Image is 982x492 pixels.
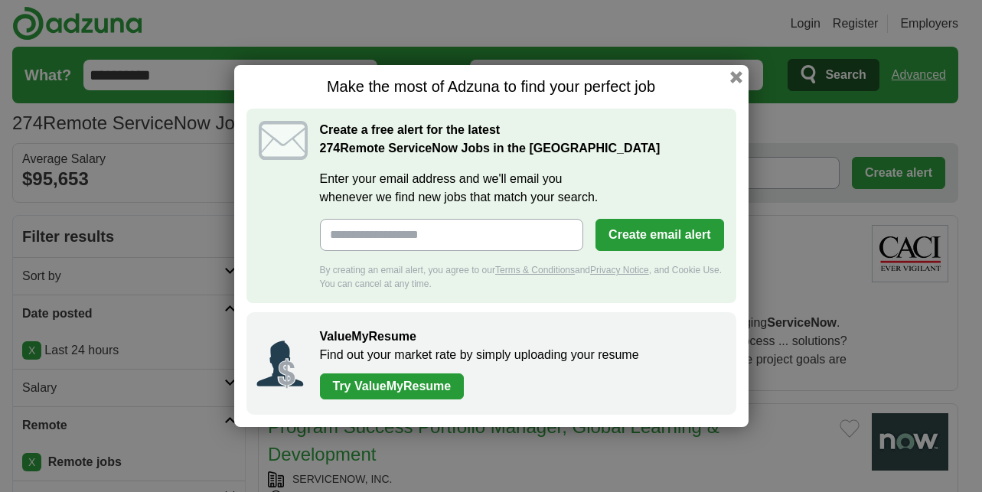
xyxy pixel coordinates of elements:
strong: Remote ServiceNow Jobs in the [GEOGRAPHIC_DATA] [320,142,661,155]
h1: Make the most of Adzuna to find your perfect job [246,77,736,96]
a: Terms & Conditions [495,265,575,275]
a: Privacy Notice [590,265,649,275]
button: Create email alert [595,219,723,251]
h2: Create a free alert for the latest [320,121,724,158]
img: icon_email.svg [259,121,308,160]
label: Enter your email address and we'll email you whenever we find new jobs that match your search. [320,170,724,207]
div: By creating an email alert, you agree to our and , and Cookie Use. You can cancel at any time. [320,263,724,291]
p: Find out your market rate by simply uploading your resume [320,346,721,364]
a: Try ValueMyResume [320,373,465,399]
span: 274 [320,139,341,158]
h2: ValueMyResume [320,327,721,346]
